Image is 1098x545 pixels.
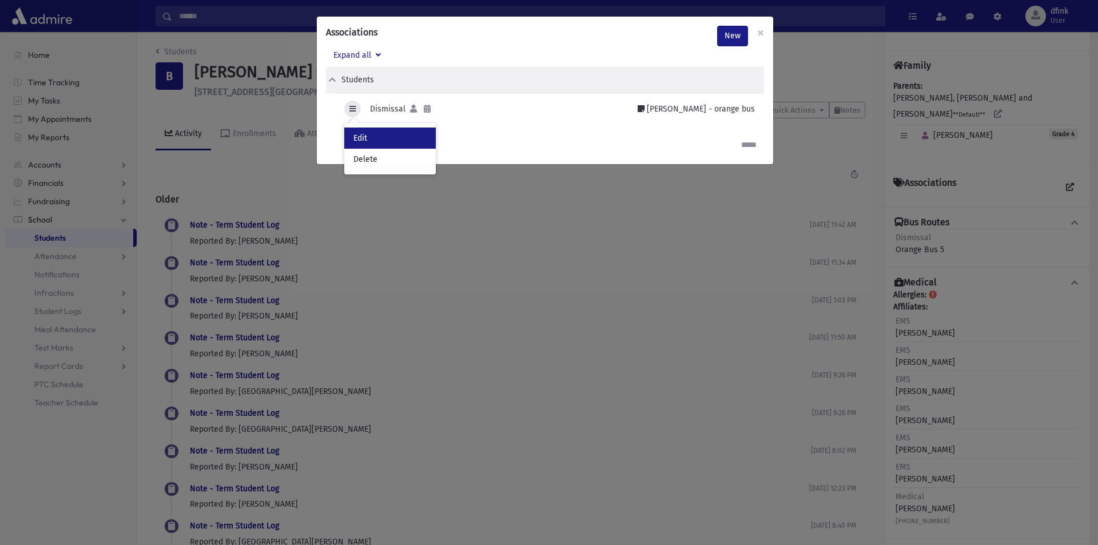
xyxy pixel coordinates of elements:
h6: Associations [326,26,377,39]
button: Close [748,17,773,49]
a: Delete [344,149,436,170]
div: Dismissal [370,103,405,115]
div: Students [341,74,374,86]
a: Edit [344,128,436,149]
div: [PERSON_NAME] - orange bus [638,103,755,115]
span: × [757,25,764,41]
a: New [717,26,748,46]
button: Expand all [326,46,388,67]
button: Students [326,74,755,86]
